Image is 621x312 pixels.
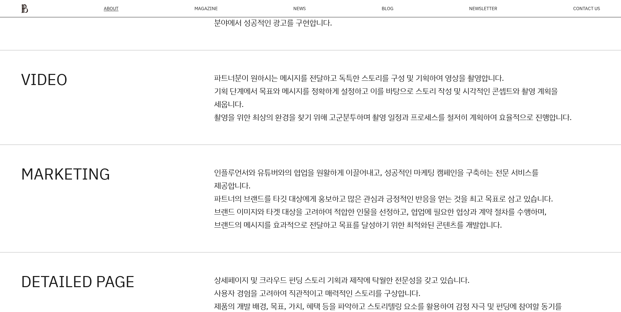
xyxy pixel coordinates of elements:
h4: DETAILED PAGE [21,273,214,289]
p: 인플루언서와 유튜버와의 협업을 원활하게 이끌어내고, 성공적인 마케팅 캠페인을 구축하는 전문 서비스를 제공합니다. 파트너의 브랜드를 타깃 대상에게 홍보하고 많은 관심과 긍정적인... [214,166,574,231]
div: MAGAZINE [194,6,218,11]
h4: VIDEO [21,71,214,87]
a: NEWSLETTER [469,6,497,11]
a: BLOG [382,6,393,11]
p: 파트너분이 원하시는 메시지를 전달하고 독특한 스토리를 구성 및 기획하여 영상을 촬영합니다. 기획 단계에서 목표와 메시지를 정확하게 설정하고 이를 바탕으로 스토리 작성 및 시각... [214,71,574,124]
img: ba379d5522eb3.png [21,4,28,13]
a: CONTACT US [573,6,600,11]
h4: MARKETING [21,166,214,182]
a: ABOUT [104,6,119,11]
a: NEWS [293,6,306,11]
